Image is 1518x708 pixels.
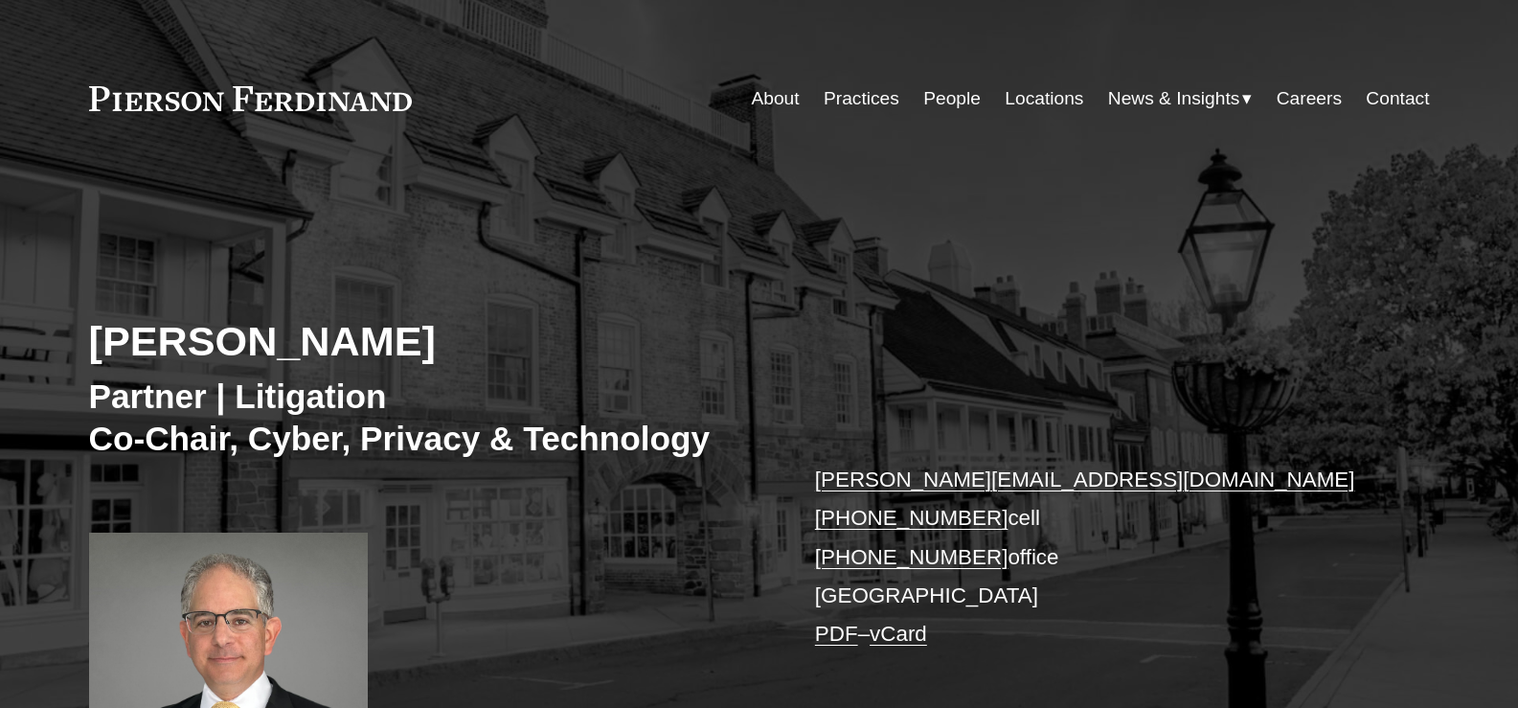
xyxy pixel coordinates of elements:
[815,461,1373,654] p: cell office [GEOGRAPHIC_DATA] –
[1108,80,1253,117] a: folder dropdown
[923,80,981,117] a: People
[815,468,1355,491] a: [PERSON_NAME][EMAIL_ADDRESS][DOMAIN_NAME]
[815,545,1008,569] a: [PHONE_NUMBER]
[751,80,799,117] a: About
[824,80,899,117] a: Practices
[815,506,1008,530] a: [PHONE_NUMBER]
[1108,82,1240,116] span: News & Insights
[89,316,759,366] h2: [PERSON_NAME]
[1005,80,1083,117] a: Locations
[815,622,858,646] a: PDF
[89,376,759,459] h3: Partner | Litigation Co-Chair, Cyber, Privacy & Technology
[870,622,927,646] a: vCard
[1366,80,1429,117] a: Contact
[1277,80,1342,117] a: Careers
